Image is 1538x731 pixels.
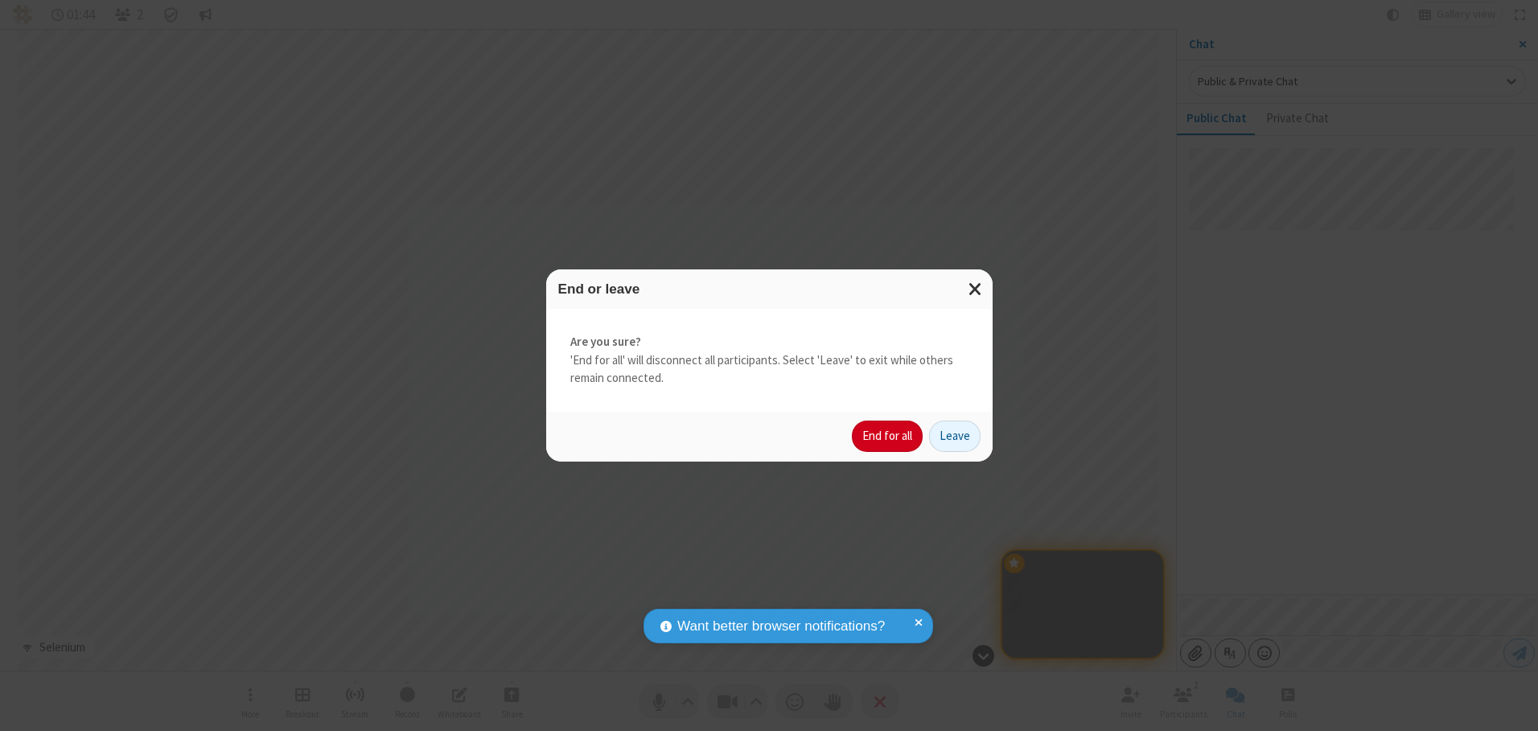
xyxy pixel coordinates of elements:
button: Close modal [959,269,993,309]
button: Leave [929,421,981,453]
span: Want better browser notifications? [677,616,885,637]
button: End for all [852,421,923,453]
div: 'End for all' will disconnect all participants. Select 'Leave' to exit while others remain connec... [546,309,993,412]
strong: Are you sure? [570,333,968,351]
h3: End or leave [558,281,981,297]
